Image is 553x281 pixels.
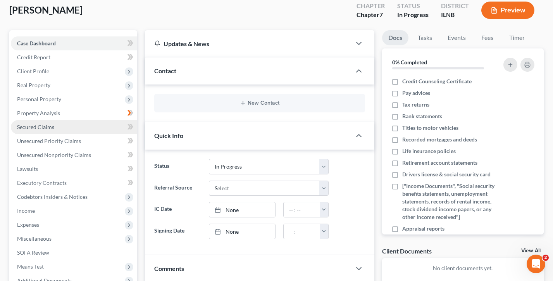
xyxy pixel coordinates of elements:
[527,255,545,273] iframe: Intercom live chat
[379,11,383,18] span: 7
[17,207,35,214] span: Income
[402,78,472,85] span: Credit Counseling Certificate
[397,10,429,19] div: In Progress
[9,4,83,16] span: [PERSON_NAME]
[17,110,60,116] span: Property Analysis
[17,193,88,200] span: Codebtors Insiders & Notices
[284,224,320,239] input: -- : --
[17,40,56,47] span: Case Dashboard
[17,68,49,74] span: Client Profile
[382,247,432,255] div: Client Documents
[357,10,385,19] div: Chapter
[481,2,534,19] button: Preview
[392,59,427,66] strong: 0% Completed
[154,132,183,139] span: Quick Info
[11,36,137,50] a: Case Dashboard
[402,159,477,167] span: Retirement account statements
[475,30,500,45] a: Fees
[402,89,430,97] span: Pay advices
[402,112,442,120] span: Bank statements
[209,224,275,239] a: None
[11,106,137,120] a: Property Analysis
[402,182,497,221] span: ["Income Documents", "Social security benefits statements, unemployment statements, records of re...
[441,30,472,45] a: Events
[150,159,205,174] label: Status
[150,202,205,217] label: IC Date
[17,152,91,158] span: Unsecured Nonpriority Claims
[357,2,385,10] div: Chapter
[150,181,205,196] label: Referral Source
[11,162,137,176] a: Lawsuits
[17,263,44,270] span: Means Test
[11,120,137,134] a: Secured Claims
[441,2,469,10] div: District
[17,235,52,242] span: Miscellaneous
[382,30,408,45] a: Docs
[17,165,38,172] span: Lawsuits
[412,30,438,45] a: Tasks
[543,255,549,261] span: 2
[402,147,456,155] span: Life insurance policies
[402,136,477,143] span: Recorded mortgages and deeds
[402,171,491,178] span: Drivers license & social security card
[154,40,342,48] div: Updates & News
[17,138,81,144] span: Unsecured Priority Claims
[521,248,541,253] a: View All
[402,124,458,132] span: Titles to motor vehicles
[11,148,137,162] a: Unsecured Nonpriority Claims
[17,82,50,88] span: Real Property
[284,202,320,217] input: -- : --
[503,30,531,45] a: Timer
[160,100,359,106] button: New Contact
[11,246,137,260] a: SOFA Review
[150,224,205,239] label: Signing Date
[17,96,61,102] span: Personal Property
[17,124,54,130] span: Secured Claims
[17,179,67,186] span: Executory Contracts
[209,202,275,217] a: None
[11,134,137,148] a: Unsecured Priority Claims
[397,2,429,10] div: Status
[388,264,537,272] p: No client documents yet.
[154,265,184,272] span: Comments
[17,221,39,228] span: Expenses
[11,176,137,190] a: Executory Contracts
[17,249,49,256] span: SOFA Review
[402,101,429,109] span: Tax returns
[441,10,469,19] div: ILNB
[11,50,137,64] a: Credit Report
[154,67,176,74] span: Contact
[402,225,444,233] span: Appraisal reports
[17,54,50,60] span: Credit Report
